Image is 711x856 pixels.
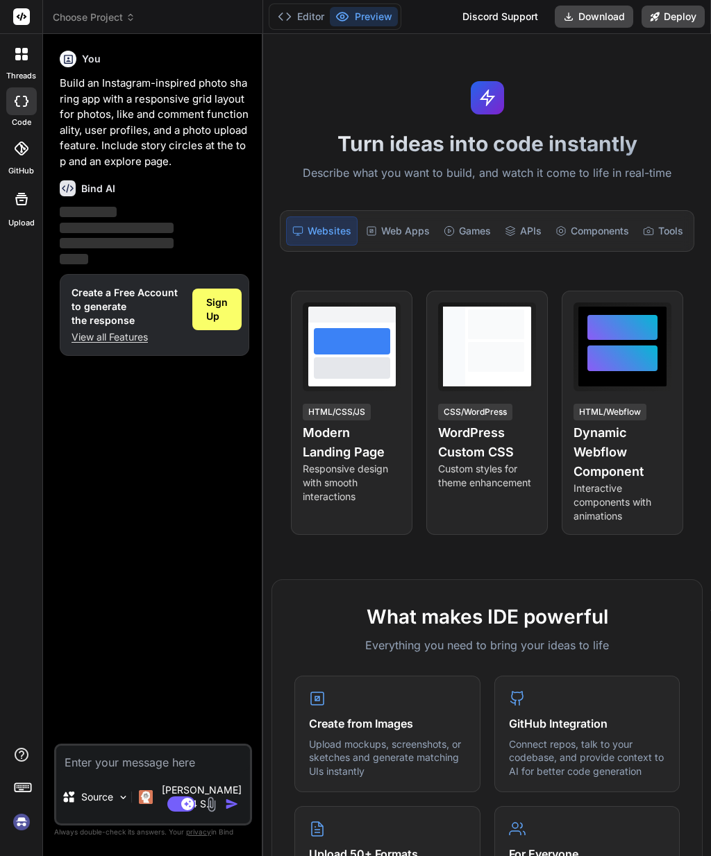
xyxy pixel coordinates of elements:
[303,423,401,462] h4: Modern Landing Page
[203,796,219,812] img: attachment
[294,637,680,653] p: Everything you need to bring your ideas to life
[509,737,665,778] p: Connect repos, talk to your codebase, and provide context to AI for better code generation
[271,131,703,156] h1: Turn ideas into code instantly
[60,238,174,248] span: ‌
[158,783,245,811] p: [PERSON_NAME] 4 S..
[360,216,435,246] div: Web Apps
[72,330,181,344] p: View all Features
[53,10,135,24] span: Choose Project
[60,254,88,264] span: ‌
[550,216,635,246] div: Components
[438,216,496,246] div: Games
[509,715,665,732] h4: GitHub Integration
[225,797,239,811] img: icon
[499,216,547,246] div: APIs
[309,715,465,732] h4: Create from Images
[139,790,153,804] img: Claude 4 Sonnet
[637,216,689,246] div: Tools
[82,52,101,66] h6: You
[309,737,465,778] p: Upload mockups, screenshots, or sketches and generate matching UIs instantly
[272,7,330,26] button: Editor
[72,286,181,327] h1: Create a Free Account to generate the response
[60,76,249,169] p: Build an Instagram-inspired photo sharing app with a responsive grid layout for photos, like and ...
[555,6,633,28] button: Download
[438,462,536,490] p: Custom styles for theme enhancement
[454,6,546,28] div: Discord Support
[574,481,671,523] p: Interactive components with animations
[438,404,512,420] div: CSS/WordPress
[186,828,211,836] span: privacy
[117,791,129,803] img: Pick Models
[642,6,705,28] button: Deploy
[574,423,671,481] h4: Dynamic Webflow Component
[81,790,113,804] p: Source
[6,70,36,82] label: threads
[8,217,35,229] label: Upload
[303,404,371,420] div: HTML/CSS/JS
[294,602,680,631] h2: What makes IDE powerful
[438,423,536,462] h4: WordPress Custom CSS
[574,404,646,420] div: HTML/Webflow
[54,825,252,839] p: Always double-check its answers. Your in Bind
[12,117,31,128] label: code
[330,7,398,26] button: Preview
[60,207,117,217] span: ‌
[10,810,33,834] img: signin
[286,216,358,246] div: Websites
[8,165,34,177] label: GitHub
[206,296,228,323] span: Sign Up
[81,182,115,196] h6: Bind AI
[60,223,174,233] span: ‌
[271,164,703,182] p: Describe what you want to build, and watch it come to life in real-time
[303,462,401,504] p: Responsive design with smooth interactions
